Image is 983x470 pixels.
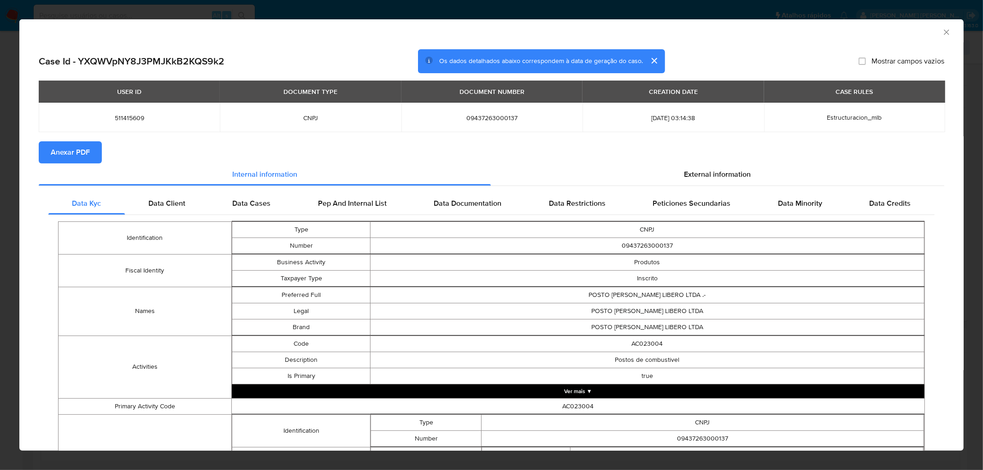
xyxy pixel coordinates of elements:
td: Number [232,238,371,254]
td: Description [232,352,371,368]
span: Peticiones Secundarias [653,198,731,209]
td: AC023004 [371,336,924,352]
span: Pep And Internal List [318,198,387,209]
div: closure-recommendation-modal [19,19,964,451]
td: true [371,368,924,384]
span: Os dados detalhados abaixo correspondem à data de geração do caso. [439,57,643,66]
span: Data Client [148,198,185,209]
span: CNPJ [231,114,390,122]
td: Identification [59,221,232,254]
td: 09437263000137 [371,238,924,254]
td: Produtos [371,254,924,270]
span: Anexar PDF [51,142,90,162]
div: CREATION DATE [643,84,703,99]
td: POSTO [PERSON_NAME] LIBERO LTDA [371,319,924,335]
td: AC023004 [232,398,925,414]
span: Data Documentation [434,198,502,209]
div: Detailed internal info [48,192,935,215]
td: BRASILEIRO [570,447,923,463]
td: Nationality [482,447,571,463]
td: Identification [232,414,371,447]
td: Activities [59,336,232,398]
td: POSTO [PERSON_NAME] LIBERO LTDA .- [371,287,924,303]
h2: Case Id - YXQWVpNY8J3PMJKkB2KQS9k2 [39,55,224,67]
span: 09437263000137 [412,114,571,122]
td: CNPJ [371,221,924,238]
span: Data Kyc [72,198,101,209]
div: CASE RULES [830,84,879,99]
span: Internal information [232,169,297,180]
td: Brand [232,319,371,335]
td: Fiscal Identity [59,254,232,287]
span: Data Restrictions [549,198,606,209]
td: Preferred Full [232,287,371,303]
span: Estructuracion_mlb [827,113,882,122]
input: Mostrar campos vazios [859,58,866,65]
button: cerrar [643,50,665,72]
span: Mostrar campos vazios [871,57,944,66]
td: Number [371,430,482,447]
td: Postos de combustivel [371,352,924,368]
div: USER ID [112,84,147,99]
div: DOCUMENT TYPE [278,84,343,99]
div: Detailed info [39,163,944,186]
td: Is Primary [232,368,371,384]
span: External information [684,169,751,180]
span: 511415609 [50,114,209,122]
span: [DATE] 03:14:38 [594,114,753,122]
td: Legal [232,303,371,319]
td: Type [371,414,482,430]
button: Anexar PDF [39,141,102,163]
td: Inscrito [371,270,924,286]
td: Primary Activity Code [59,398,232,414]
button: Expand array [232,384,924,398]
td: POSTO [PERSON_NAME] LIBERO LTDA [371,303,924,319]
span: Data Cases [232,198,271,209]
td: CNPJ [482,414,924,430]
div: DOCUMENT NUMBER [454,84,530,99]
td: Taxpayer Type [232,270,371,286]
td: Business Activity [232,254,371,270]
span: Data Minority [778,198,822,209]
span: Data Credits [870,198,911,209]
td: 09437263000137 [482,430,924,447]
button: Fechar a janela [942,28,950,36]
td: Code [232,336,371,352]
td: Type [232,221,371,238]
td: Names [59,287,232,336]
